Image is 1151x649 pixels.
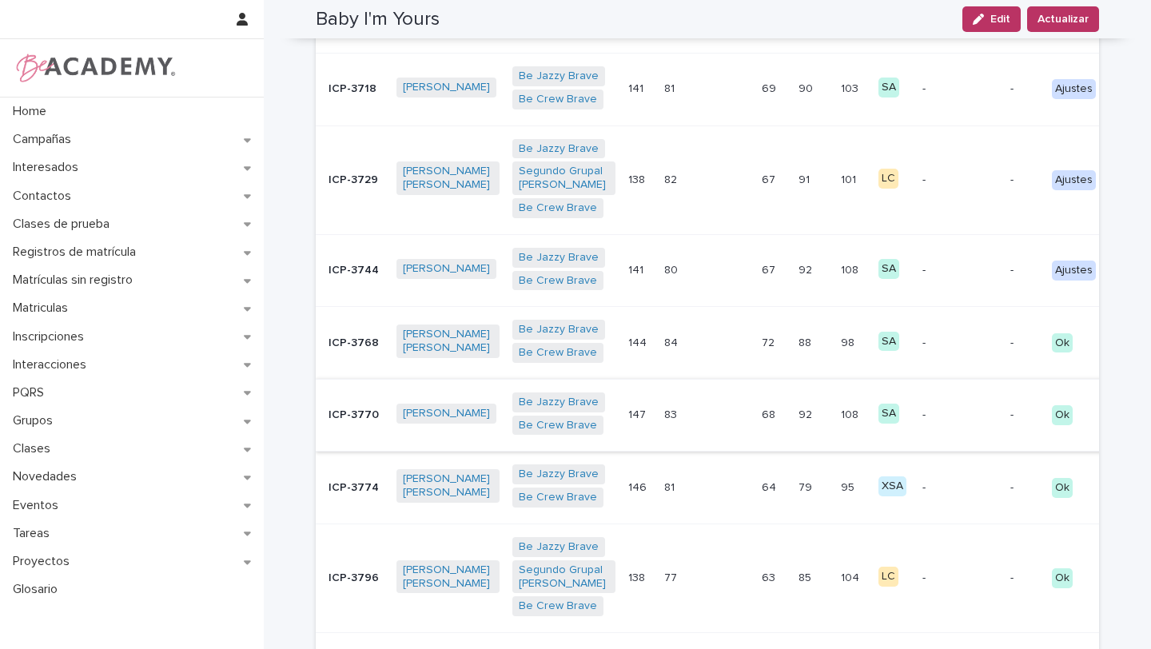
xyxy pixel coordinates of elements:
[1052,478,1073,498] div: Ok
[6,160,91,175] p: Interesados
[403,328,493,355] a: [PERSON_NAME] [PERSON_NAME]
[799,568,814,585] p: 85
[841,478,858,495] p: 95
[519,599,597,613] a: Be Crew Brave
[841,170,859,187] p: 101
[13,52,177,84] img: WPrjXfSUmiLcdUfaYY4Q
[799,478,815,495] p: 79
[841,333,858,350] p: 98
[6,217,122,232] p: Clases de prueba
[1052,568,1073,588] div: Ok
[329,408,384,422] p: ICP-3770
[519,274,597,288] a: Be Crew Brave
[403,563,493,591] a: [PERSON_NAME] [PERSON_NAME]
[329,336,384,350] p: ICP-3768
[1037,11,1089,27] span: Actualizar
[990,14,1010,25] span: Edit
[841,568,862,585] p: 104
[519,419,597,432] a: Be Crew Brave
[316,8,440,31] h2: Baby I'm Yours
[1010,173,1039,187] p: -
[403,472,493,500] a: [PERSON_NAME] [PERSON_NAME]
[878,567,898,587] div: LC
[762,478,779,495] p: 64
[878,259,899,279] div: SA
[329,571,384,585] p: ICP-3796
[6,526,62,541] p: Tareas
[6,498,71,513] p: Eventos
[762,568,779,585] p: 63
[922,173,998,187] p: -
[628,79,647,96] p: 141
[628,333,650,350] p: 144
[878,169,898,189] div: LC
[922,336,998,350] p: -
[841,405,862,422] p: 108
[1052,170,1096,190] div: Ajustes
[6,469,90,484] p: Novedades
[878,476,906,496] div: XSA
[6,189,84,204] p: Contactos
[1052,333,1073,353] div: Ok
[403,81,490,94] a: [PERSON_NAME]
[329,173,384,187] p: ICP-3729
[799,79,816,96] p: 90
[6,554,82,569] p: Proyectos
[1010,82,1039,96] p: -
[519,251,599,265] a: Be Jazzy Brave
[628,261,647,277] p: 141
[1010,336,1039,350] p: -
[519,346,597,360] a: Be Crew Brave
[519,70,599,83] a: Be Jazzy Brave
[519,563,609,591] a: Segundo Grupal [PERSON_NAME]
[664,568,680,585] p: 77
[799,333,814,350] p: 88
[329,82,384,96] p: ICP-3718
[1027,6,1099,32] button: Actualizar
[922,571,998,585] p: -
[519,165,609,192] a: Segundo Grupal [PERSON_NAME]
[519,93,597,106] a: Be Crew Brave
[841,79,862,96] p: 103
[878,404,899,424] div: SA
[519,540,599,554] a: Be Jazzy Brave
[519,491,597,504] a: Be Crew Brave
[628,405,649,422] p: 147
[878,78,899,98] div: SA
[1010,571,1039,585] p: -
[1052,79,1096,99] div: Ajustes
[1010,264,1039,277] p: -
[664,261,681,277] p: 80
[628,478,650,495] p: 146
[762,170,779,187] p: 67
[6,329,97,344] p: Inscripciones
[799,405,815,422] p: 92
[6,245,149,260] p: Registros de matrícula
[6,273,145,288] p: Matrículas sin registro
[628,170,648,187] p: 138
[6,582,70,597] p: Glosario
[664,405,680,422] p: 83
[762,261,779,277] p: 67
[6,301,81,316] p: Matriculas
[519,396,599,409] a: Be Jazzy Brave
[962,6,1021,32] button: Edit
[1010,408,1039,422] p: -
[403,262,490,276] a: [PERSON_NAME]
[922,481,998,495] p: -
[922,82,998,96] p: -
[664,170,680,187] p: 82
[6,104,59,119] p: Home
[6,132,84,147] p: Campañas
[519,323,599,336] a: Be Jazzy Brave
[628,568,648,585] p: 138
[762,405,779,422] p: 68
[329,264,384,277] p: ICP-3744
[922,408,998,422] p: -
[6,413,66,428] p: Grupos
[664,79,678,96] p: 81
[762,79,779,96] p: 69
[1052,405,1073,425] div: Ok
[6,385,57,400] p: PQRS
[664,333,681,350] p: 84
